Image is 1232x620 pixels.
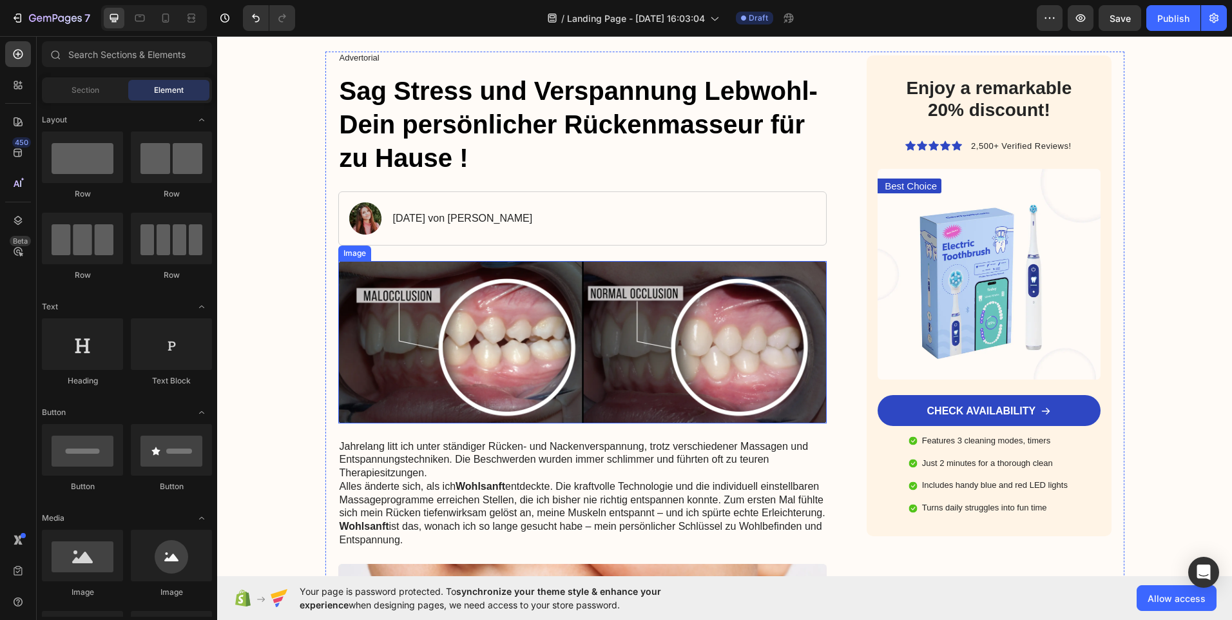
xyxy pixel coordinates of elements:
p: Features 3 cleaning modes, timers [705,400,851,411]
div: Row [131,188,212,200]
div: Publish [1157,12,1189,25]
button: 7 [5,5,96,31]
div: Undo/Redo [243,5,295,31]
p: Just 2 minutes for a thorough clean [705,422,851,433]
iframe: Design area [217,36,1232,576]
span: / [561,12,564,25]
span: Section [72,84,99,96]
p: Turns daily struggles into fun time [705,467,851,478]
span: Your page is password protected. To when designing pages, we need access to your store password. [300,585,711,612]
strong: Wohlsanft [122,485,172,496]
button: Publish [1146,5,1200,31]
h2: Enjoy a remarkable 20% discount! [671,40,873,86]
div: Image [131,586,212,598]
span: Text [42,301,58,313]
input: Search Sections & Elements [42,41,212,67]
div: Text Block [131,375,212,387]
span: Toggle open [191,296,212,317]
p: ist das, wonach ich so lange gesucht habe – mein persönlicher Schlüssel zu Wohlbefinden und Entsp... [122,484,609,511]
div: Heading [42,375,123,387]
span: Toggle open [191,508,212,528]
div: Row [131,269,212,281]
span: synchronize your theme style & enhance your experience [300,586,661,610]
span: Element [154,84,184,96]
p: CHECK AVAILABILITY [710,369,819,382]
span: Save [1110,13,1131,24]
div: Row [42,269,123,281]
div: 450 [12,137,31,148]
div: Button [131,481,212,492]
span: Draft [749,12,768,24]
span: 2,500+ Verified Reviews! [754,105,854,115]
p: Includes handy blue and red LED lights [705,444,851,455]
span: Allow access [1148,592,1206,605]
button: Save [1099,5,1141,31]
span: Media [42,512,64,524]
p: Best Choice [668,144,720,157]
p: 7 [84,10,90,26]
a: CHECK AVAILABILITY [660,359,883,390]
button: Allow access [1137,585,1217,611]
span: Toggle open [191,402,212,423]
div: Beta [10,236,31,246]
img: gempages_581788137345254156-52cb9402-8274-4830-b8be-6a659d3f6781.webp [660,133,883,344]
span: Layout [42,114,67,126]
div: Button [42,481,123,492]
strong: Wohlsanft [238,445,288,456]
div: Row [42,188,123,200]
span: Landing Page - [DATE] 16:03:04 [567,12,705,25]
span: Button [42,407,66,418]
div: Image [42,586,123,598]
div: Open Intercom Messenger [1188,557,1219,588]
span: Toggle open [191,110,212,130]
